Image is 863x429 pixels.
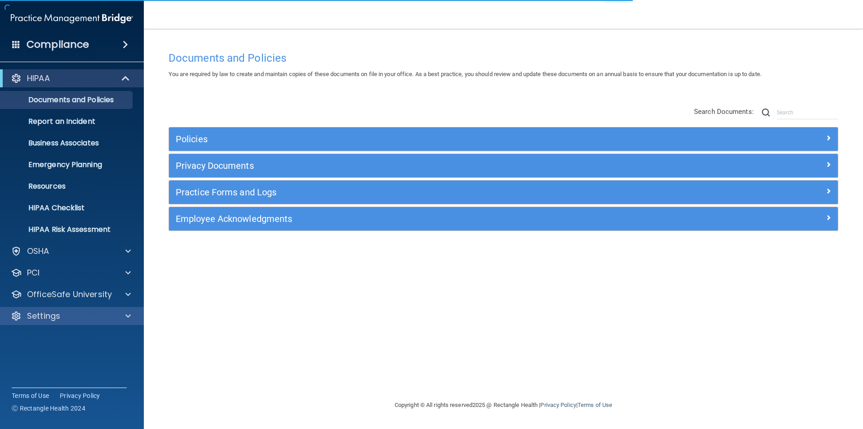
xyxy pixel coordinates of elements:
a: OSHA [11,246,131,257]
a: Employee Acknowledgments [176,212,831,226]
h5: Practice Forms and Logs [176,187,664,197]
p: HIPAA Risk Assessment [6,225,129,234]
a: Privacy Policy [60,391,100,400]
p: Documents and Policies [6,95,129,104]
p: HIPAA Checklist [6,203,129,212]
h4: Documents and Policies [169,52,838,64]
a: Terms of Use [578,402,612,408]
a: PCI [11,267,131,278]
p: Resources [6,182,129,191]
p: Emergency Planning [6,160,129,169]
span: You are required by law to create and maintain copies of these documents on file in your office. ... [169,71,761,77]
span: Ⓒ Rectangle Health 2024 [12,404,85,413]
h4: Compliance [27,38,89,51]
p: Report an Incident [6,117,129,126]
input: Search [777,106,838,119]
a: HIPAA [11,73,130,84]
p: Business Associates [6,139,129,148]
img: ic-search.3b580494.png [762,108,770,117]
a: OfficeSafe University [11,289,131,300]
a: Practice Forms and Logs [176,185,831,199]
h5: Employee Acknowledgments [176,214,664,224]
span: Search Documents: [694,108,754,116]
p: PCI [27,267,40,278]
p: Settings [27,311,60,321]
a: Policies [176,132,831,146]
p: HIPAA [27,73,50,84]
a: Settings [11,311,131,321]
h5: Privacy Documents [176,161,664,171]
a: Terms of Use [12,391,49,400]
a: Privacy Policy [540,402,576,408]
h5: Policies [176,134,664,144]
div: Copyright © All rights reserved 2025 @ Rectangle Health | | [339,391,667,420]
p: OSHA [27,246,49,257]
p: OfficeSafe University [27,289,112,300]
img: PMB logo [11,9,133,27]
a: Privacy Documents [176,158,831,173]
